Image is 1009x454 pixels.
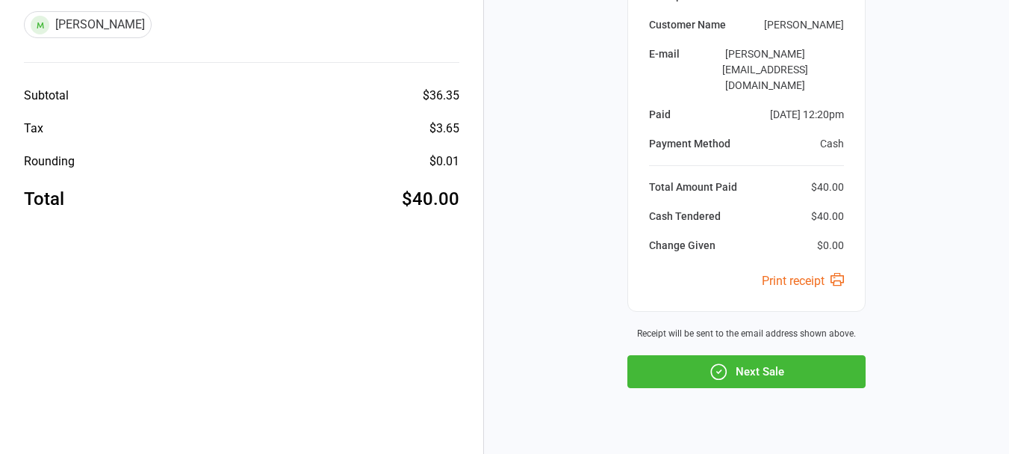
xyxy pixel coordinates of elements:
div: $40.00 [811,180,844,195]
div: Paid [649,107,671,123]
div: [PERSON_NAME] [764,17,844,33]
div: $40.00 [402,185,459,212]
div: [DATE] 12:20pm [770,107,844,123]
button: Next Sale [627,355,866,388]
div: Customer Name [649,17,726,33]
div: Cash [820,136,844,152]
div: Total Amount Paid [649,180,737,195]
div: Payment Method [649,136,730,152]
div: [PERSON_NAME][EMAIL_ADDRESS][DOMAIN_NAME] [686,46,844,93]
div: $0.00 [817,238,844,254]
div: Subtotal [24,87,69,105]
div: $3.65 [429,120,459,138]
div: Change Given [649,238,715,254]
div: Tax [24,120,43,138]
div: $36.35 [423,87,459,105]
div: E-mail [649,46,680,93]
div: Rounding [24,153,75,171]
div: Total [24,185,64,212]
div: [PERSON_NAME] [24,11,152,38]
div: Cash Tendered [649,209,721,224]
div: $40.00 [811,209,844,224]
a: Print receipt [762,274,844,288]
div: $0.01 [429,153,459,171]
div: Receipt will be sent to the email address shown above. [627,327,866,340]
